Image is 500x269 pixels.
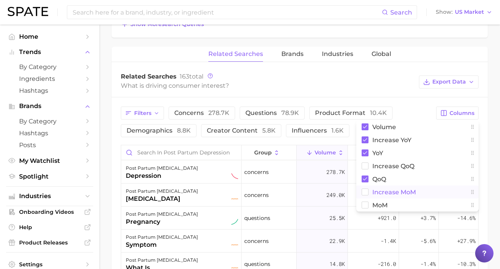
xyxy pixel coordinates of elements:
[19,75,80,82] span: Ingredients
[372,137,411,143] span: increase YoY
[244,167,269,177] span: concerns
[174,109,229,116] span: concerns
[6,127,93,139] a: Hashtags
[121,184,478,207] button: post partum [MEDICAL_DATA][MEDICAL_DATA]flatconcerns249.0k-12.6k-4.8%-2.8%
[121,73,177,80] span: Related Searches
[19,193,80,200] span: Industries
[126,240,198,249] div: symptom
[121,107,164,120] button: Filters
[450,110,474,116] span: Columns
[19,208,80,215] span: Onboarding Videos
[6,73,93,85] a: Ingredients
[242,145,297,160] button: group
[420,213,436,223] span: +3.7%
[372,51,391,57] span: Global
[19,49,80,56] span: Trends
[6,85,93,97] a: Hashtags
[244,259,270,269] span: questions
[370,109,387,116] span: 10.4k
[208,109,229,116] span: 278.7k
[434,7,494,17] button: ShowUS Market
[121,145,241,160] input: Search in post partum depression
[19,130,80,137] span: Hashtags
[6,221,93,233] a: Help
[381,236,396,246] span: -1.4k
[19,87,80,94] span: Hashtags
[372,202,388,208] span: MoM
[420,236,436,246] span: -5.6%
[231,241,238,248] img: flat
[6,46,93,58] button: Trends
[126,210,198,219] div: post partum [MEDICAL_DATA]
[330,259,345,269] span: 14.8k
[420,259,436,269] span: -1.4%
[231,172,238,179] img: sustained decliner
[330,213,345,223] span: 25.5k
[72,6,382,19] input: Search here for a brand, industry, or ingredient
[126,187,198,196] div: post partum [MEDICAL_DATA]
[19,239,80,246] span: Product Releases
[121,230,478,253] button: post partum [MEDICAL_DATA]symptomflatconcerns22.9k-1.4k-5.6%+27.9%
[19,103,80,110] span: Brands
[6,237,93,248] a: Product Releases
[126,256,198,265] div: post partum [MEDICAL_DATA]
[19,173,80,180] span: Spotlight
[6,155,93,167] a: My Watchlist
[134,110,151,116] span: Filters
[19,118,80,125] span: by Category
[326,190,345,200] span: 249.0k
[180,73,189,80] span: 163
[231,195,238,202] img: flat
[378,259,396,269] span: -216.0
[457,213,476,223] span: -14.6%
[372,189,416,195] span: increase MoM
[19,261,80,268] span: Settings
[330,236,345,246] span: 22.9k
[121,207,478,230] button: post partum [MEDICAL_DATA]pregnancysustained riserquestions25.5k+921.0+3.7%-14.6%
[6,61,93,73] a: by Category
[297,145,348,160] button: Volume
[436,107,479,120] button: Columns
[315,149,336,156] span: Volume
[6,171,93,182] a: Spotlight
[6,115,93,127] a: by Category
[208,51,263,57] span: Related Searches
[231,218,238,225] img: sustained riser
[432,79,466,85] span: Export Data
[262,127,276,134] span: 5.8k
[6,206,93,218] a: Onboarding Videos
[126,233,198,242] div: post partum [MEDICAL_DATA]
[457,236,476,246] span: +27.9%
[6,190,93,202] button: Industries
[6,100,93,112] button: Brands
[121,80,415,91] div: What is driving consumer interest?
[372,163,414,169] span: increase QoQ
[356,120,479,212] div: Columns
[436,10,453,14] span: Show
[19,63,80,71] span: by Category
[326,167,345,177] span: 278.7k
[331,127,344,134] span: 1.6k
[244,236,269,246] span: concerns
[121,161,478,184] button: post partum [MEDICAL_DATA]depressionsustained declinerconcerns278.7k-10.8k-3.7%-3.8%
[126,171,198,180] div: depression
[6,31,93,43] a: Home
[244,213,270,223] span: questions
[372,176,386,182] span: QoQ
[177,127,191,134] span: 8.8k
[8,7,48,16] img: SPATE
[19,157,80,164] span: My Watchlist
[281,109,299,116] span: 78.9k
[245,109,299,116] span: questions
[419,75,479,89] button: Export Data
[126,217,198,226] div: pregnancy
[281,51,304,57] span: Brands
[378,213,396,223] span: +921.0
[19,141,80,149] span: Posts
[455,10,484,14] span: US Market
[126,164,198,173] div: post partum [MEDICAL_DATA]
[292,127,344,134] span: influencers
[244,190,269,200] span: concerns
[19,224,80,231] span: Help
[207,127,276,134] span: creator content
